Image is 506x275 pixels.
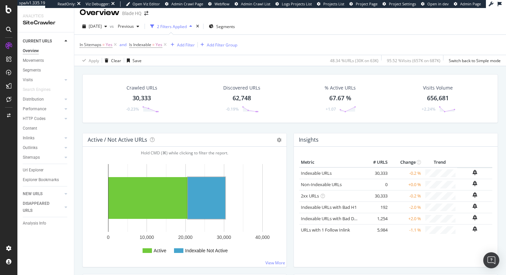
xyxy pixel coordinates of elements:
a: Admin Crawl Page [165,1,203,7]
div: Crawled URLs [126,85,157,91]
td: -1.1 % [389,224,423,236]
span: Segments [216,24,235,29]
div: Content [23,125,37,132]
div: SiteCrawler [23,19,69,27]
div: Inlinks [23,135,34,142]
div: Movements [23,57,44,64]
td: -2.0 % [389,201,423,213]
div: and [119,42,126,47]
button: 2 Filters Applied [148,21,195,32]
td: -0.2 % [389,190,423,201]
a: Content [23,125,69,132]
div: bell-plus [473,170,477,175]
div: Analysis Info [23,220,46,227]
text: 40,000 [255,235,270,240]
svg: A chart. [88,157,281,262]
div: 62,748 [233,94,251,103]
a: CURRENT URLS [23,38,63,45]
div: Outlinks [23,144,37,151]
div: Open Intercom Messenger [483,252,499,268]
a: Admin Crawl List [235,1,270,7]
button: Apply [80,55,99,66]
a: Inlinks [23,135,63,142]
td: 30,333 [362,167,389,179]
span: Previous [115,23,134,29]
span: Admin Crawl List [241,1,270,6]
span: Admin Crawl Page [171,1,203,6]
i: Options [277,138,281,142]
span: = [152,42,155,47]
button: Save [124,55,142,66]
td: -0.2 % [389,167,423,179]
span: Yes [156,40,162,49]
a: 2xx URLs [301,193,319,199]
div: -0.19% [226,106,239,112]
th: # URLS [362,157,389,167]
text: 10,000 [140,235,154,240]
div: Clear [111,58,121,63]
div: Viz Debugger: [86,1,110,7]
a: Project Page [349,1,377,7]
div: 2 Filters Applied [157,24,187,29]
div: Url Explorer [23,167,44,174]
div: bell-plus [473,203,477,209]
a: Search Engines [23,86,57,93]
span: Logs Projects List [282,1,312,6]
th: Change [389,157,423,167]
div: +1.07 [326,106,336,112]
div: bell-plus [473,226,477,232]
div: bell-plus [473,181,477,186]
div: Performance [23,106,46,113]
text: 30,000 [217,235,231,240]
div: Blade HQ [122,10,142,17]
a: Open Viz Editor [126,1,160,7]
td: 1,254 [362,213,389,224]
div: Analytics [23,13,69,19]
text: Active [154,248,166,253]
div: CURRENT URLS [23,38,52,45]
div: Save [133,58,142,63]
div: Discovered URLs [223,85,260,91]
span: 2025 Jul. 27th [89,23,102,29]
a: Outlinks [23,144,63,151]
th: Trend [423,157,457,167]
div: Explorer Bookmarks [23,176,59,183]
a: Open in dev [421,1,449,7]
a: Overview [23,47,69,54]
span: Projects List [323,1,344,6]
td: 30,333 [362,190,389,201]
a: Movements [23,57,69,64]
div: % Active URLs [325,85,356,91]
button: Add Filter [168,41,195,49]
span: Project Page [356,1,377,6]
td: 0 [362,179,389,190]
span: Webflow [215,1,230,6]
div: Add Filter [177,42,195,48]
button: Switch back to Simple mode [446,55,501,66]
a: Indexable URLs [301,170,332,176]
div: bell-plus [473,192,477,197]
div: +2.24% [422,106,435,112]
a: Analysis Info [23,220,69,227]
span: = [102,42,105,47]
a: Performance [23,106,63,113]
a: Logs Projects List [275,1,312,7]
div: DISAPPEARED URLS [23,200,57,214]
div: 67.67 % [329,94,351,103]
a: Project Settings [383,1,416,7]
text: Indexable Not Active [185,248,228,253]
div: Search Engines [23,86,51,93]
button: Previous [115,21,142,32]
h4: Active / Not Active URLs [88,135,147,144]
span: In Sitemaps [80,42,101,47]
div: Visits [23,77,33,84]
a: Sitemaps [23,154,63,161]
a: Non-Indexable URLs [301,181,342,187]
div: 30,333 [133,94,151,103]
a: View More [265,260,285,266]
span: Yes [106,40,112,49]
button: [DATE] [80,21,110,32]
button: Segments [206,21,238,32]
div: bell-plus [473,215,477,220]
